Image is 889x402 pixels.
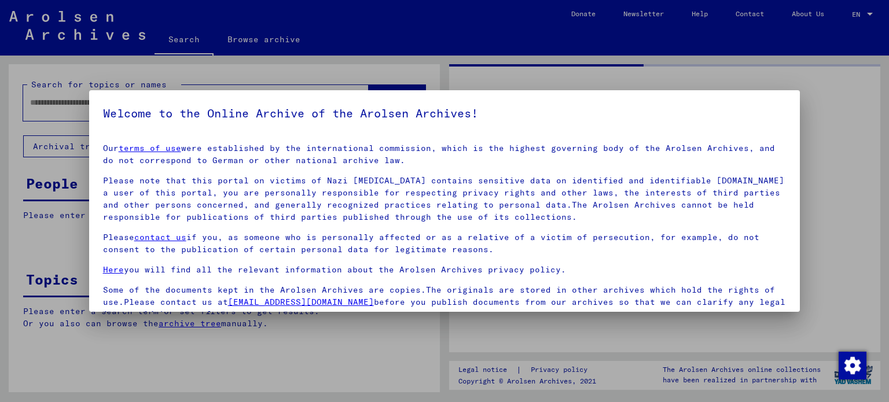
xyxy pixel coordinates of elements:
h5: Welcome to the Online Archive of the Arolsen Archives! [103,104,787,123]
a: [EMAIL_ADDRESS][DOMAIN_NAME] [228,297,374,307]
img: Change consent [839,352,866,379]
p: Please note that this portal on victims of Nazi [MEDICAL_DATA] contains sensitive data on identif... [103,175,787,223]
p: Some of the documents kept in the Arolsen Archives are copies.The originals are stored in other a... [103,284,787,320]
p: Our were established by the international commission, which is the highest governing body of the ... [103,142,787,167]
a: contact us [134,232,186,242]
p: you will find all the relevant information about the Arolsen Archives privacy policy. [103,264,787,276]
p: Please if you, as someone who is personally affected or as a relative of a victim of persecution,... [103,231,787,256]
a: Here [103,264,124,275]
a: terms of use [119,143,181,153]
